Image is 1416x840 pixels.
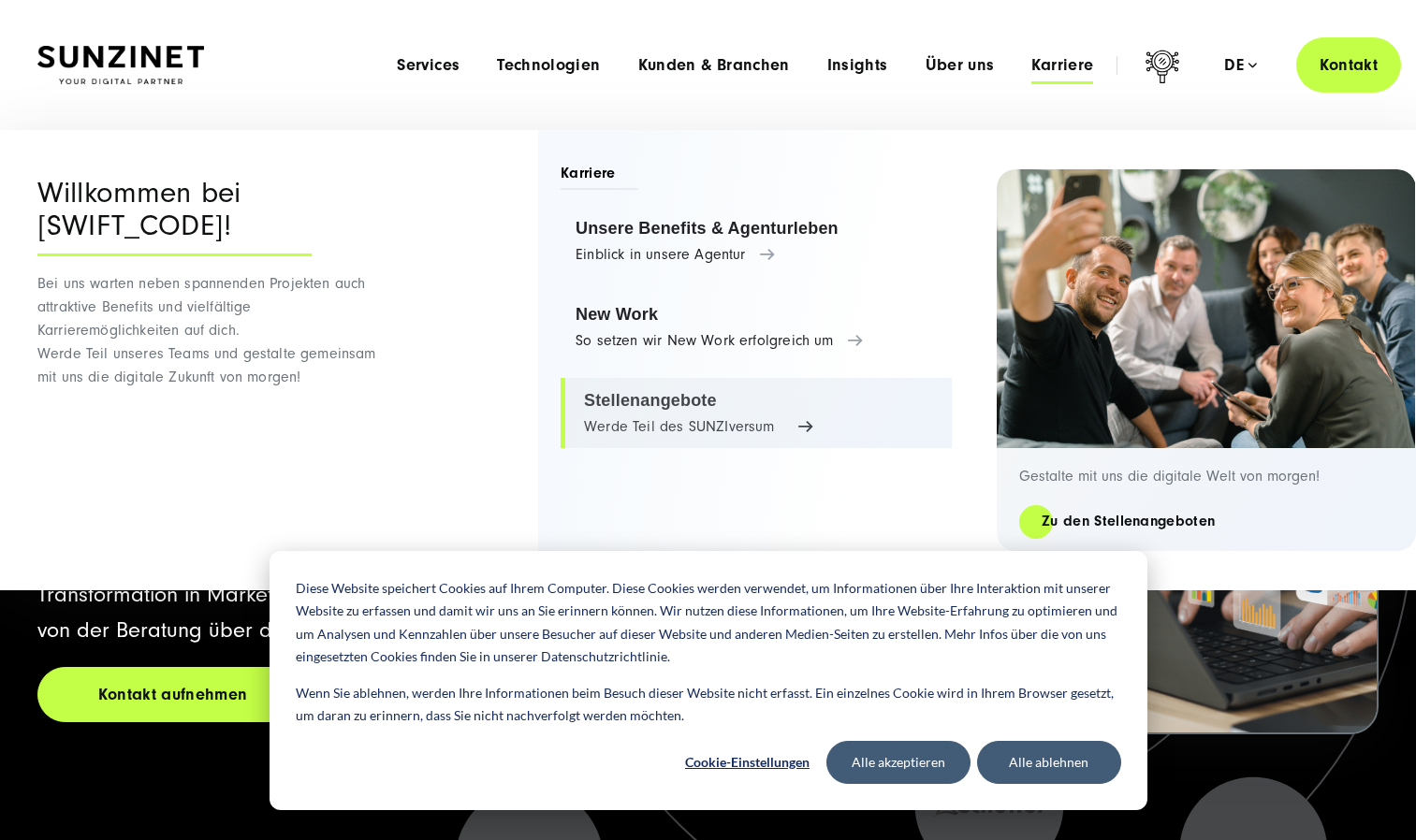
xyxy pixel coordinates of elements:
a: Kontakt [1296,37,1401,93]
a: Karriere [1031,56,1093,75]
p: +20 Jahre Erfahrung, 160 Mitarbeitende in 3 Ländern für die Digitale Transformation in Marketing,... [37,542,685,648]
p: Wenn Sie ablehnen, werden Ihre Informationen beim Besuch dieser Website nicht erfasst. Ein einzel... [296,682,1121,728]
a: Unsere Benefits & Agenturleben Einblick in unsere Agentur [561,206,952,277]
a: Kontakt aufnehmen [37,667,309,722]
a: Kunden & Branchen [638,56,790,75]
a: Technologien [497,56,600,75]
div: Willkommen bei [SWIFT_CODE]! [37,177,312,256]
button: Alle ablehnen [977,741,1121,784]
a: Über uns [926,56,995,75]
a: Zu den Stellenangeboten [1019,511,1237,532]
img: SUNZINET Full Service Digital Agentur [37,46,204,85]
button: Cookie-Einstellungen [676,741,820,784]
button: Alle akzeptieren [826,741,971,784]
a: New Work So setzen wir New Work erfolgreich um [561,292,952,363]
a: Insights [827,56,888,75]
img: Digitalagentur und Internetagentur SUNZINET: 2 Frauen 3 Männer, die ein Selfie machen bei [997,169,1416,448]
a: Stellenangebote Werde Teil des SUNZIversum [561,378,952,449]
a: Services [397,56,460,75]
div: de [1224,56,1257,75]
p: Gestalte mit uns die digitale Welt von morgen! [1019,467,1394,485]
p: Diese Website speichert Cookies auf Ihrem Computer. Diese Cookies werden verwendet, um Informatio... [296,577,1121,669]
span: Karriere [561,163,638,190]
div: Cookie banner [270,551,1147,810]
p: Bei uns warten neben spannenden Projekten auch attraktive Benefits und vielfältige Karrieremöglic... [37,272,388,389]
